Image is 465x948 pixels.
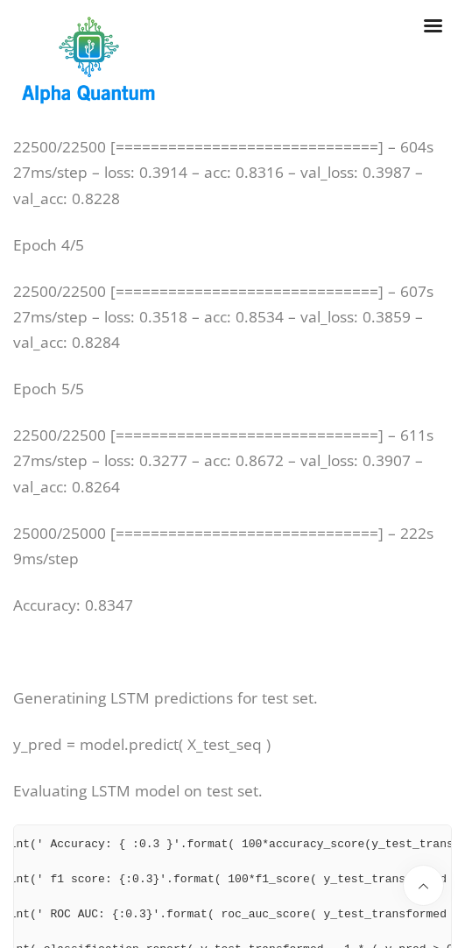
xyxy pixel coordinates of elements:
[13,685,452,711] p: Generatining LSTM predictions for test set.
[13,11,165,111] img: logo
[13,520,452,572] p: 25000/25000 [==============================] – 222s 9ms/step
[13,134,452,211] p: 22500/22500 [==============================] – 604s 27ms/step – loss: 0.3914 – acc: 0.8316 – val_...
[13,376,452,401] p: Epoch 5/5
[13,232,452,258] p: Epoch 4/5
[13,279,452,356] p: 22500/22500 [==============================] – 607s 27ms/step – loss: 0.3518 – acc: 0.8534 – val_...
[13,592,452,618] p: Accuracy: 0.8347
[13,422,452,499] p: 22500/22500 [==============================] – 611s 27ms/step – loss: 0.3277 – acc: 0.8672 – val_...
[13,778,452,803] p: Evaluating LSTM model on test set.
[13,732,452,757] p: y_pred = model.predict( X_test_seq )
